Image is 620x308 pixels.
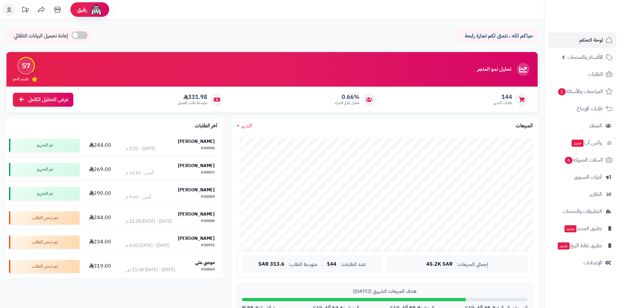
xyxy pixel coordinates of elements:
span: جديد [572,140,584,147]
span: | [321,262,323,267]
strong: موضي علي [195,259,215,266]
a: التقارير [548,186,616,202]
div: تم شحن الطلب [9,260,79,273]
a: تحديثات المنصة [17,3,33,18]
a: وآتس آبجديد [548,135,616,151]
h3: آخر الطلبات [195,123,217,129]
div: #50092 [201,170,215,176]
div: #50069 [201,267,215,273]
span: أدوات التسويق [574,173,602,182]
div: #50096 [201,145,215,152]
span: عرض التحليل الكامل [28,96,68,103]
span: 331.98 [178,93,207,101]
a: المراجعات والأسئلة1 [548,84,616,99]
img: logo-2.png [576,5,614,18]
div: تم التجهيز [9,139,79,152]
a: الشهر [237,122,252,130]
strong: [PERSON_NAME] [178,138,215,145]
strong: [PERSON_NAME] [178,211,215,218]
a: السلات المتروكة6 [548,152,616,168]
a: التطبيقات والخدمات [548,204,616,219]
div: أمس - 11:51 م [126,170,153,176]
span: الطلبات [588,70,603,79]
span: المراجعات والأسئلة [557,87,603,96]
div: تم التجهيز [9,163,79,176]
a: العملاء [548,118,616,133]
a: عرض التحليل الكامل [13,93,73,107]
td: 290.00 [82,182,118,206]
div: [DATE] - [DATE] 4:42 م [126,242,170,249]
div: [DATE] - [DATE] 11:28 م [126,218,172,225]
div: #50084 [201,194,215,200]
div: تم شحن الطلب [9,211,79,224]
td: 244.00 [82,206,118,230]
div: [DATE] - [DATE] 11:58 ص [126,267,175,273]
td: 269.00 [82,157,118,181]
strong: [PERSON_NAME] [178,235,215,242]
span: 45.2K SAR [426,261,453,267]
span: تطبيق نقاط البيع [557,241,602,250]
span: 144 [327,261,336,267]
div: تم شحن الطلب [9,236,79,249]
div: [DATE] - 2:22 م [126,145,155,152]
span: 0.66% [335,93,359,101]
a: تطبيق المتجرجديد [548,221,616,236]
div: تم التجهيز [9,187,79,200]
h3: المبيعات [516,123,533,129]
span: تقييم النمو [13,76,28,82]
span: لوحة التحكم [579,36,603,45]
img: ai-face.png [90,3,103,16]
span: الأقسام والمنتجات [567,53,603,62]
span: عدد الطلبات: [340,262,366,267]
td: 319.00 [82,254,118,278]
td: 244.00 [82,133,118,157]
span: جديد [564,225,576,232]
span: 144 [493,93,512,101]
span: طلبات الشهر [493,100,512,106]
span: الشهر [241,122,252,130]
td: 234.00 [82,230,118,254]
a: طلبات الإرجاع [548,101,616,116]
span: إعادة تحميل البيانات التلقائي [14,32,68,40]
a: لوحة التحكم [548,32,616,48]
a: الإعدادات [548,255,616,271]
span: متوسط طلب العميل [178,100,207,106]
div: أمس - 9:41 م [126,194,151,200]
span: إجمالي المبيعات: [457,262,488,267]
span: وآتس آب [571,138,602,147]
span: 6 [565,157,573,164]
span: السلات المتروكة [564,155,603,165]
span: جديد [558,242,570,250]
span: 313.6 SAR [258,261,284,267]
span: رفيق [77,6,87,14]
a: أدوات التسويق [548,169,616,185]
div: #50080 [201,218,215,225]
div: هدف المبيعات الشهري ([DATE]) [242,288,528,295]
h3: تحليل نمو المتجر [477,67,511,72]
span: 1 [558,88,566,95]
span: الإعدادات [584,258,602,267]
span: التقارير [590,190,602,199]
span: معدل تكرار الشراء [335,100,359,106]
span: التطبيقات والخدمات [563,207,602,216]
strong: [PERSON_NAME] [178,186,215,193]
span: طلبات الإرجاع [577,104,603,113]
span: متوسط الطلب: [288,262,317,267]
strong: [PERSON_NAME] [178,162,215,169]
p: حياكم الله ، نتمنى لكم تجارة رابحة [462,32,533,40]
span: العملاء [589,121,602,130]
a: تطبيق نقاط البيعجديد [548,238,616,253]
span: تطبيق المتجر [564,224,602,233]
div: #50076 [201,242,215,249]
a: الطلبات [548,67,616,82]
